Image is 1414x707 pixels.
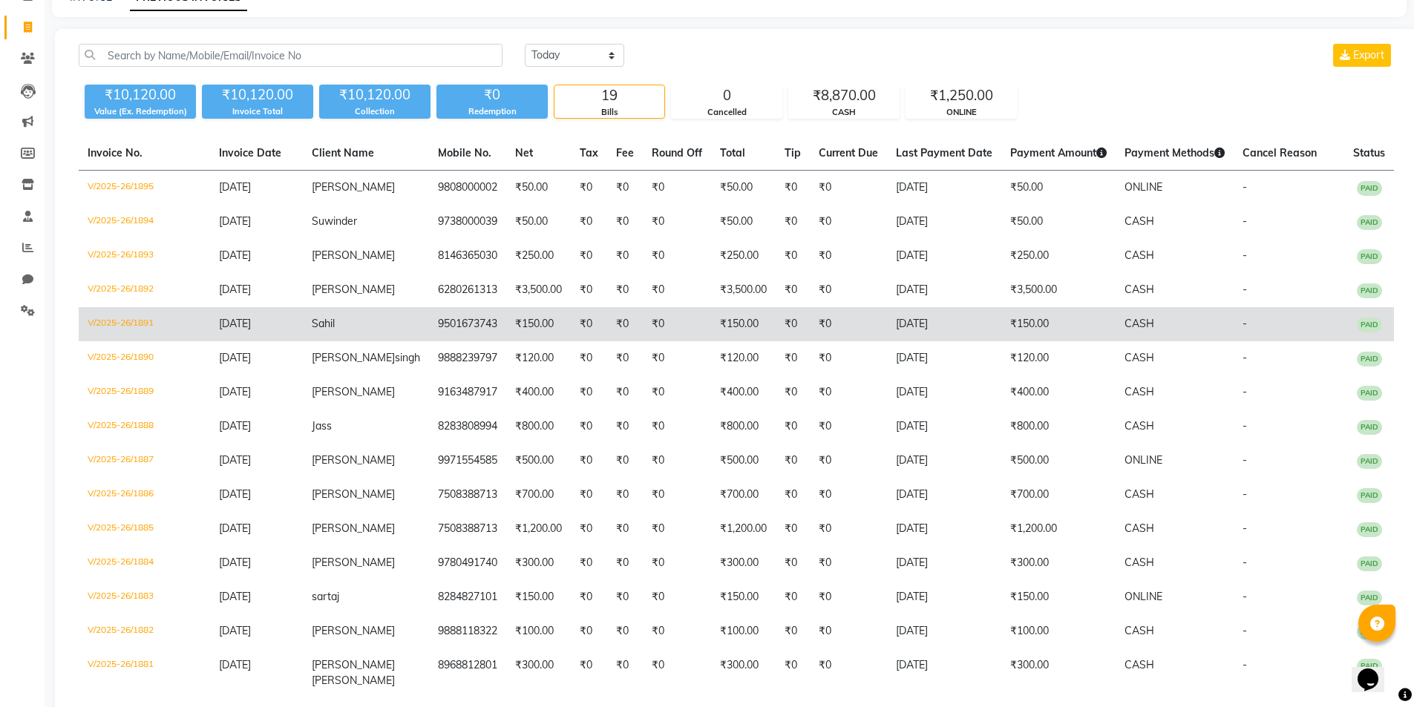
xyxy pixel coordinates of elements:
td: ₹0 [571,444,607,478]
div: Collection [319,105,431,118]
td: ₹300.00 [506,648,571,697]
td: ₹400.00 [1001,375,1116,410]
span: - [1243,283,1247,296]
div: ₹10,120.00 [202,85,313,105]
td: ₹0 [571,614,607,648]
div: ONLINE [906,106,1016,119]
td: ₹0 [607,648,643,697]
span: CASH [1125,249,1154,262]
span: PAID [1357,625,1382,639]
td: V/2025-26/1886 [79,478,210,512]
td: ₹0 [607,273,643,307]
span: [DATE] [219,249,251,262]
span: [DATE] [219,658,251,671]
span: [PERSON_NAME] [312,249,395,262]
td: ₹150.00 [506,307,571,341]
span: PAID [1357,522,1382,537]
td: ₹3,500.00 [711,273,776,307]
td: ₹0 [776,478,810,512]
td: [DATE] [887,307,1001,341]
span: [PERSON_NAME] [312,385,395,398]
span: [DATE] [219,624,251,637]
td: ₹50.00 [1001,205,1116,239]
td: 9738000039 [429,205,506,239]
td: [DATE] [887,444,1001,478]
td: ₹0 [643,410,711,444]
td: ₹0 [571,205,607,239]
span: singh [395,351,420,364]
td: ₹0 [776,410,810,444]
td: 9501673743 [429,307,506,341]
td: ₹0 [776,239,810,273]
td: ₹0 [776,546,810,580]
span: [PERSON_NAME] [312,522,395,535]
div: ₹8,870.00 [789,85,899,106]
td: ₹700.00 [1001,478,1116,512]
td: ₹700.00 [506,478,571,512]
td: [DATE] [887,205,1001,239]
td: ₹150.00 [1001,580,1116,614]
td: ₹150.00 [711,307,776,341]
span: - [1243,249,1247,262]
td: [DATE] [887,478,1001,512]
td: 8283808994 [429,410,506,444]
span: [DATE] [219,214,251,228]
iframe: chat widget [1352,648,1399,692]
td: ₹500.00 [711,444,776,478]
td: ₹0 [810,648,887,697]
td: V/2025-26/1891 [79,307,210,341]
td: ₹0 [810,205,887,239]
td: V/2025-26/1885 [79,512,210,546]
td: ₹0 [810,307,887,341]
td: V/2025-26/1882 [79,614,210,648]
span: CASH [1125,624,1154,637]
td: ₹0 [571,239,607,273]
td: ₹0 [643,273,711,307]
span: Mobile No. [438,146,491,160]
span: - [1243,351,1247,364]
td: ₹0 [571,478,607,512]
span: CASH [1125,283,1154,296]
span: ONLINE [1125,590,1162,603]
td: ₹0 [776,341,810,375]
span: Net [515,146,533,160]
td: ₹0 [643,205,711,239]
td: [DATE] [887,580,1001,614]
span: [DATE] [219,419,251,433]
td: ₹800.00 [1001,410,1116,444]
div: 0 [672,85,782,106]
td: ₹500.00 [1001,444,1116,478]
span: CASH [1125,556,1154,569]
td: ₹0 [607,375,643,410]
td: ₹0 [643,512,711,546]
td: [DATE] [887,648,1001,697]
td: ₹0 [776,512,810,546]
span: - [1243,658,1247,671]
span: [DATE] [219,522,251,535]
span: Tax [580,146,598,160]
td: ₹250.00 [711,239,776,273]
span: Tip [785,146,801,160]
span: PAID [1357,488,1382,503]
td: 9808000002 [429,171,506,205]
span: - [1243,487,1247,501]
span: - [1243,624,1247,637]
span: Invoice Date [219,146,281,160]
div: Bills [554,106,664,119]
td: 9971554585 [429,444,506,478]
span: PAID [1357,181,1382,196]
td: ₹0 [571,648,607,697]
td: ₹120.00 [711,341,776,375]
td: ₹400.00 [506,375,571,410]
td: ₹0 [571,375,607,410]
span: PAID [1357,215,1382,230]
span: Client Name [312,146,374,160]
span: [DATE] [219,590,251,603]
span: CASH [1125,385,1154,398]
td: ₹0 [776,273,810,307]
td: [DATE] [887,512,1001,546]
td: V/2025-26/1890 [79,341,210,375]
td: 9888118322 [429,614,506,648]
td: ₹800.00 [506,410,571,444]
td: ₹0 [776,648,810,697]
